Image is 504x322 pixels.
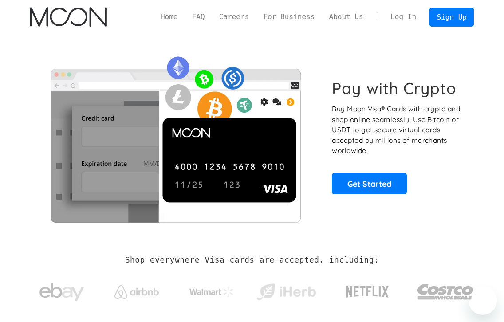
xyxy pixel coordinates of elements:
a: Careers [212,12,256,22]
a: Log In [383,8,423,26]
a: iHerb [255,272,318,308]
a: Sign Up [429,8,474,27]
a: About Us [322,12,370,22]
img: Moon Cards let you spend your crypto anywhere Visa is accepted. [30,51,320,223]
a: Home [154,12,185,22]
a: Costco [417,267,474,312]
a: For Business [256,12,322,22]
h2: Shop everywhere Visa cards are accepted, including: [125,255,379,265]
img: Walmart [189,287,234,297]
img: Costco [417,276,474,308]
a: Netflix [330,272,406,307]
a: FAQ [185,12,212,22]
h1: Pay with Crypto [332,79,457,98]
a: Get Started [332,173,407,194]
img: iHerb [255,281,318,303]
a: home [30,7,107,27]
p: Buy Moon Visa® Cards with crypto and shop online seamlessly! Use Bitcoin or USDT to get secure vi... [332,104,464,156]
a: Airbnb [105,276,168,303]
a: Walmart [180,278,243,302]
img: Netflix [345,281,390,303]
iframe: Button to launch messaging window [469,287,497,315]
img: Moon Logo [30,7,107,27]
img: Airbnb [114,285,159,299]
img: ebay [39,278,84,306]
a: ebay [30,269,93,310]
